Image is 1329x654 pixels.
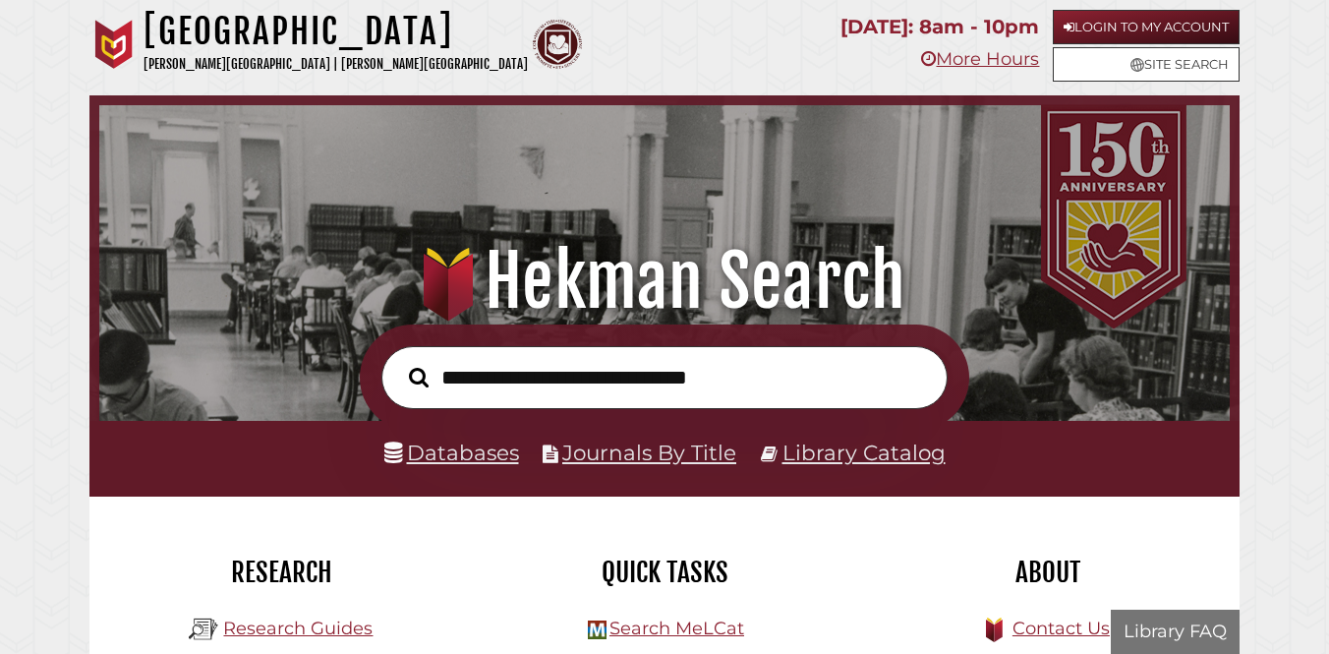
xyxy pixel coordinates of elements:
[189,615,218,644] img: Hekman Library Logo
[223,618,373,639] a: Research Guides
[1012,618,1110,639] a: Contact Us
[562,440,736,465] a: Journals By Title
[609,618,744,639] a: Search MeLCat
[921,48,1039,70] a: More Hours
[533,20,582,69] img: Calvin Theological Seminary
[144,10,528,53] h1: [GEOGRAPHIC_DATA]
[871,556,1225,589] h2: About
[488,556,841,589] h2: Quick Tasks
[144,53,528,76] p: [PERSON_NAME][GEOGRAPHIC_DATA] | [PERSON_NAME][GEOGRAPHIC_DATA]
[119,238,1209,325] h1: Hekman Search
[840,10,1039,44] p: [DATE]: 8am - 10pm
[409,367,429,388] i: Search
[782,440,946,465] a: Library Catalog
[104,556,458,589] h2: Research
[399,362,438,392] button: Search
[1053,10,1240,44] a: Login to My Account
[1053,47,1240,82] a: Site Search
[89,20,139,69] img: Calvin University
[588,621,607,639] img: Hekman Library Logo
[384,440,519,465] a: Databases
